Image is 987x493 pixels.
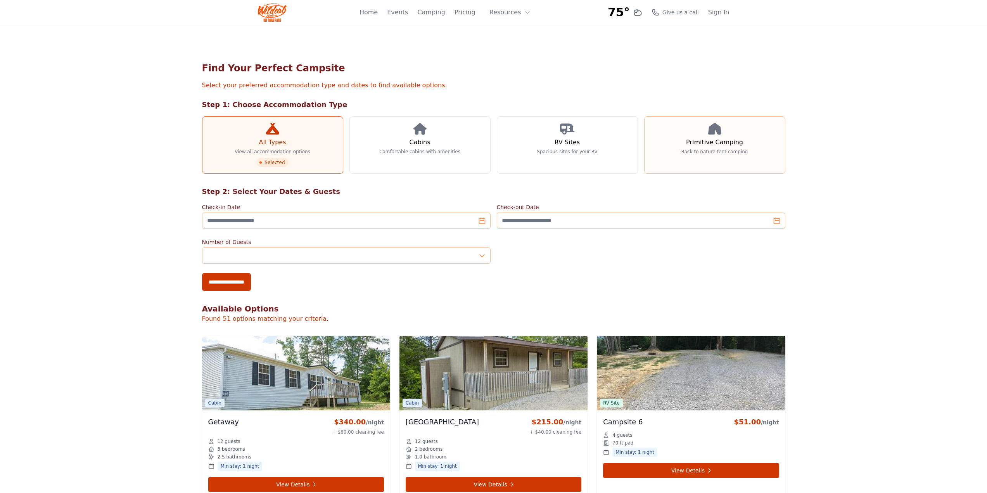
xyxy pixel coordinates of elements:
[202,303,785,314] h2: Available Options
[409,138,430,147] h3: Cabins
[734,417,779,427] div: $51.00
[564,419,582,426] span: /night
[332,429,384,435] div: + $80.00 cleaning fee
[218,438,240,445] span: 12 guests
[202,62,785,74] h1: Find Your Perfect Campsite
[399,336,588,410] img: Hillbilly Palace
[597,336,785,410] img: Campsite 6
[497,203,785,211] label: Check-out Date
[202,238,491,246] label: Number of Guests
[387,8,408,17] a: Events
[218,446,245,452] span: 3 bedrooms
[406,477,581,492] a: View Details
[530,417,581,427] div: $215.00
[208,417,239,427] h3: Getaway
[415,462,460,471] span: Min stay: 1 night
[415,438,438,445] span: 12 guests
[644,116,785,174] a: Primitive Camping Back to nature tent camping
[497,116,638,174] a: RV Sites Spacious sites for your RV
[761,419,779,426] span: /night
[406,417,479,427] h3: [GEOGRAPHIC_DATA]
[218,454,251,460] span: 2.5 bathrooms
[257,158,288,167] span: Selected
[612,440,633,446] span: 70 ft pad
[218,462,263,471] span: Min stay: 1 night
[555,138,580,147] h3: RV Sites
[530,429,581,435] div: + $40.00 cleaning fee
[379,149,460,155] p: Comfortable cabins with amenities
[415,454,446,460] span: 1.0 bathroom
[202,203,491,211] label: Check-in Date
[208,477,384,492] a: View Details
[259,138,286,147] h3: All Types
[360,8,378,17] a: Home
[608,5,630,19] span: 75°
[415,446,443,452] span: 2 bedrooms
[202,81,785,90] p: Select your preferred accommodation type and dates to find available options.
[600,399,623,407] span: RV Site
[603,463,779,478] a: View Details
[603,417,643,427] h3: Campsite 6
[417,8,445,17] a: Camping
[455,8,475,17] a: Pricing
[202,314,785,323] p: Found 51 options matching your criteria.
[612,448,657,457] span: Min stay: 1 night
[202,186,785,197] h2: Step 2: Select Your Dates & Guests
[612,432,632,438] span: 4 guests
[537,149,597,155] p: Spacious sites for your RV
[681,149,748,155] p: Back to nature tent camping
[708,8,729,17] a: Sign In
[652,9,699,16] a: Give us a call
[235,149,310,155] p: View all accommodation options
[349,116,491,174] a: Cabins Comfortable cabins with amenities
[686,138,743,147] h3: Primitive Camping
[366,419,384,426] span: /night
[202,336,390,410] img: Getaway
[662,9,699,16] span: Give us a call
[202,116,343,174] a: All Types View all accommodation options Selected
[205,399,225,407] span: Cabin
[258,3,287,22] img: Wildcat Logo
[403,399,422,407] span: Cabin
[485,5,535,20] button: Resources
[202,99,785,110] h2: Step 1: Choose Accommodation Type
[332,417,384,427] div: $340.00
